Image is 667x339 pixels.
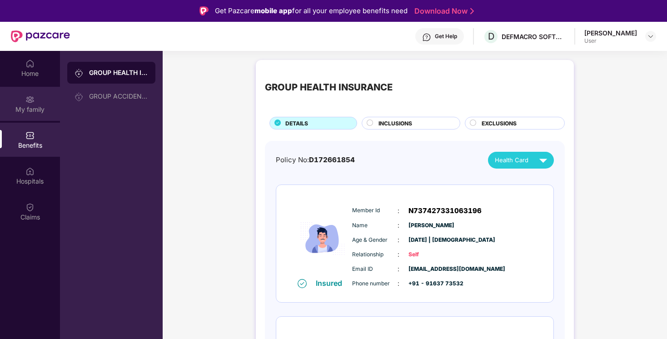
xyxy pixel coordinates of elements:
[398,235,399,245] span: :
[422,33,431,42] img: svg+xml;base64,PHN2ZyBpZD0iSGVscC0zMngzMiIgeG1sbnM9Imh0dHA6Ly93d3cudzMub3JnLzIwMDAvc3ZnIiB3aWR0aD...
[435,33,457,40] div: Get Help
[25,59,35,68] img: svg+xml;base64,PHN2ZyBpZD0iSG9tZSIgeG1sbnM9Imh0dHA6Ly93d3cudzMub3JnLzIwMDAvc3ZnIiB3aWR0aD0iMjAiIG...
[285,119,308,128] span: DETAILS
[408,279,454,288] span: +91 - 91637 73532
[89,68,148,77] div: GROUP HEALTH INSURANCE
[482,119,517,128] span: EXCLUSIONS
[309,155,355,164] span: D172661854
[254,6,292,15] strong: mobile app
[408,236,454,244] span: [DATE] | [DEMOGRAPHIC_DATA]
[398,279,399,289] span: :
[352,279,398,288] span: Phone number
[265,80,393,95] div: GROUP HEALTH INSURANCE
[25,95,35,104] img: svg+xml;base64,PHN2ZyB3aWR0aD0iMjAiIGhlaWdodD0iMjAiIHZpZXdCb3g9IjAgMCAyMCAyMCIgZmlsbD0ibm9uZSIgeG...
[25,131,35,140] img: svg+xml;base64,PHN2ZyBpZD0iQmVuZWZpdHMiIHhtbG5zPSJodHRwOi8vd3d3LnczLm9yZy8yMDAwL3N2ZyIgd2lkdGg9Ij...
[398,249,399,259] span: :
[408,221,454,230] span: [PERSON_NAME]
[488,152,554,169] button: Health Card
[647,33,654,40] img: svg+xml;base64,PHN2ZyBpZD0iRHJvcGRvd24tMzJ4MzIiIHhtbG5zPSJodHRwOi8vd3d3LnczLm9yZy8yMDAwL3N2ZyIgd2...
[535,152,551,168] img: svg+xml;base64,PHN2ZyB4bWxucz0iaHR0cDovL3d3dy53My5vcmcvMjAwMC9zdmciIHZpZXdCb3g9IjAgMCAyNCAyNCIgd2...
[75,69,84,78] img: svg+xml;base64,PHN2ZyB3aWR0aD0iMjAiIGhlaWdodD0iMjAiIHZpZXdCb3g9IjAgMCAyMCAyMCIgZmlsbD0ibm9uZSIgeG...
[89,93,148,100] div: GROUP ACCIDENTAL INSURANCE
[352,236,398,244] span: Age & Gender
[352,221,398,230] span: Name
[488,31,494,42] span: D
[11,30,70,42] img: New Pazcare Logo
[25,203,35,212] img: svg+xml;base64,PHN2ZyBpZD0iQ2xhaW0iIHhtbG5zPSJodHRwOi8vd3d3LnczLm9yZy8yMDAwL3N2ZyIgd2lkdGg9IjIwIi...
[414,6,471,16] a: Download Now
[470,6,474,16] img: Stroke
[75,92,84,101] img: svg+xml;base64,PHN2ZyB3aWR0aD0iMjAiIGhlaWdodD0iMjAiIHZpZXdCb3g9IjAgMCAyMCAyMCIgZmlsbD0ibm9uZSIgeG...
[584,37,637,45] div: User
[215,5,408,16] div: Get Pazcare for all your employee benefits need
[408,265,454,274] span: [EMAIL_ADDRESS][DOMAIN_NAME]
[408,205,482,216] span: N737427331063196
[276,155,355,165] div: Policy No:
[408,250,454,259] span: Self
[298,279,307,288] img: svg+xml;base64,PHN2ZyB4bWxucz0iaHR0cDovL3d3dy53My5vcmcvMjAwMC9zdmciIHdpZHRoPSIxNiIgaGVpZ2h0PSIxNi...
[352,250,398,259] span: Relationship
[378,119,412,128] span: INCLUSIONS
[502,32,565,41] div: DEFMACRO SOFTWARE PRIVATE LIMITED
[25,167,35,176] img: svg+xml;base64,PHN2ZyBpZD0iSG9zcGl0YWxzIiB4bWxucz0iaHR0cDovL3d3dy53My5vcmcvMjAwMC9zdmciIHdpZHRoPS...
[584,29,637,37] div: [PERSON_NAME]
[495,155,528,165] span: Health Card
[398,264,399,274] span: :
[398,220,399,230] span: :
[295,199,350,278] img: icon
[352,265,398,274] span: Email ID
[352,206,398,215] span: Member Id
[316,279,348,288] div: Insured
[199,6,209,15] img: Logo
[398,206,399,216] span: :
